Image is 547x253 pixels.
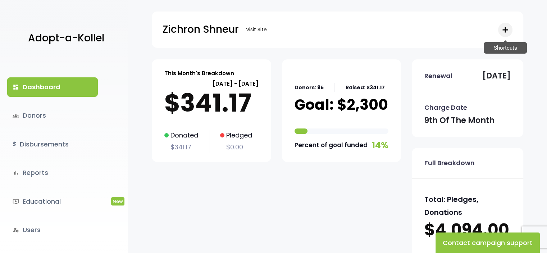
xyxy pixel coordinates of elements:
[424,219,511,241] p: $4,094.00
[372,137,388,153] p: 14%
[424,193,511,219] p: Total: Pledges, Donations
[111,197,124,205] span: New
[13,113,19,119] span: groups
[346,83,385,92] p: Raised: $341.17
[482,69,511,83] p: [DATE]
[498,23,512,37] button: add Shortcuts
[7,135,98,154] a: $Disbursements
[220,130,252,141] p: Pledged
[295,140,368,151] p: Percent of goal funded
[164,68,234,78] p: This Month's Breakdown
[242,23,270,37] a: Visit Site
[7,77,98,97] a: dashboardDashboard
[436,232,540,253] button: Contact campaign support
[501,26,510,34] i: add
[13,227,19,233] i: manage_accounts
[13,84,19,90] i: dashboard
[424,157,475,169] p: Full Breakdown
[24,21,104,56] a: Adopt-a-Kollel
[164,79,259,89] p: [DATE] - [DATE]
[28,29,104,47] p: Adopt-a-Kollel
[7,192,98,211] a: ondemand_videoEducationalNew
[7,106,98,125] a: groupsDonors
[295,83,324,92] p: Donors: 95
[424,113,494,128] p: 9th of the month
[164,89,259,117] p: $341.17
[13,198,19,205] i: ondemand_video
[7,220,98,240] a: manage_accountsUsers
[424,102,467,113] p: Charge Date
[424,70,452,82] p: Renewal
[484,42,527,54] span: Shortcuts
[295,96,388,114] p: Goal: $2,300
[220,141,252,153] p: $0.00
[163,21,239,39] p: Zichron Shneur
[164,141,198,153] p: $341.17
[13,139,16,150] i: $
[164,130,198,141] p: Donated
[7,163,98,182] a: bar_chartReports
[13,170,19,176] i: bar_chart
